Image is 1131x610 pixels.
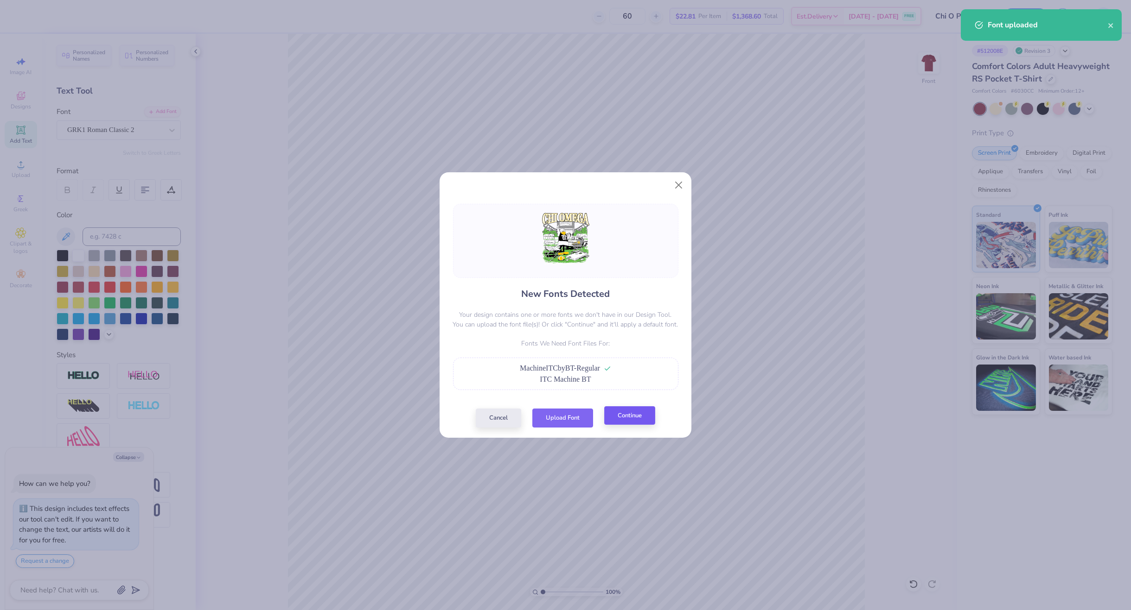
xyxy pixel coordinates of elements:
[604,406,655,425] button: Continue
[670,176,688,194] button: Close
[521,287,610,301] h4: New Fonts Detected
[1108,19,1114,31] button: close
[453,310,678,329] p: Your design contains one or more fonts we don't have in our Design Tool. You can upload the font ...
[540,375,591,383] span: ITC Machine BT
[988,19,1108,31] div: Font uploaded
[532,409,593,428] button: Upload Font
[520,364,600,372] span: MachineITCbyBT-Regular
[453,339,678,348] p: Fonts We Need Font Files For:
[476,409,521,428] button: Cancel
